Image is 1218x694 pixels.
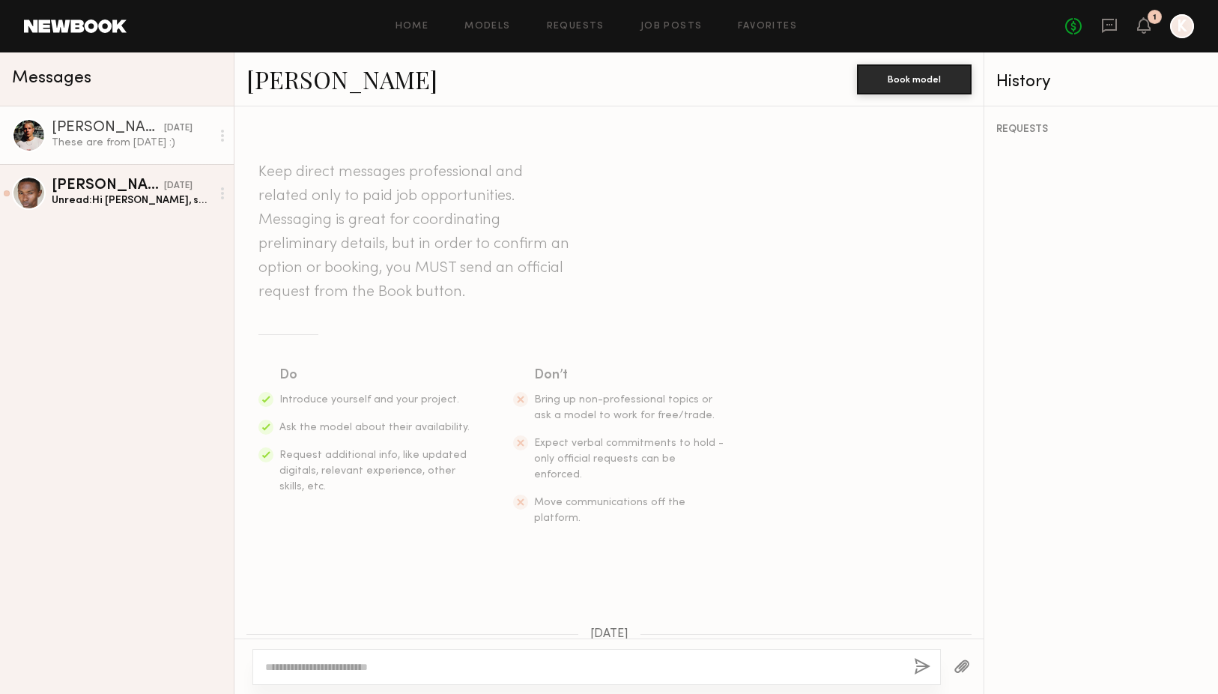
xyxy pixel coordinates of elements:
[279,365,471,386] div: Do
[396,22,429,31] a: Home
[279,450,467,492] span: Request additional info, like updated digitals, relevant experience, other skills, etc.
[534,498,685,523] span: Move communications off the platform.
[1170,14,1194,38] a: K
[996,124,1206,135] div: REQUESTS
[246,63,437,95] a: [PERSON_NAME]
[534,395,715,420] span: Bring up non-professional topics or ask a model to work for free/trade.
[52,193,211,208] div: Unread: Hi [PERSON_NAME], so good to hear from you, yes i am available for shoot [DATE]
[857,72,972,85] a: Book model
[640,22,703,31] a: Job Posts
[164,179,193,193] div: [DATE]
[258,160,573,304] header: Keep direct messages professional and related only to paid job opportunities. Messaging is great ...
[534,438,724,480] span: Expect verbal commitments to hold - only official requests can be enforced.
[279,423,470,432] span: Ask the model about their availability.
[1153,13,1157,22] div: 1
[857,64,972,94] button: Book model
[12,70,91,87] span: Messages
[52,136,211,150] div: These are from [DATE] :)
[996,73,1206,91] div: History
[464,22,510,31] a: Models
[52,121,164,136] div: [PERSON_NAME]
[547,22,605,31] a: Requests
[164,121,193,136] div: [DATE]
[279,395,459,405] span: Introduce yourself and your project.
[52,178,164,193] div: [PERSON_NAME]
[738,22,797,31] a: Favorites
[534,365,726,386] div: Don’t
[590,628,628,641] span: [DATE]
